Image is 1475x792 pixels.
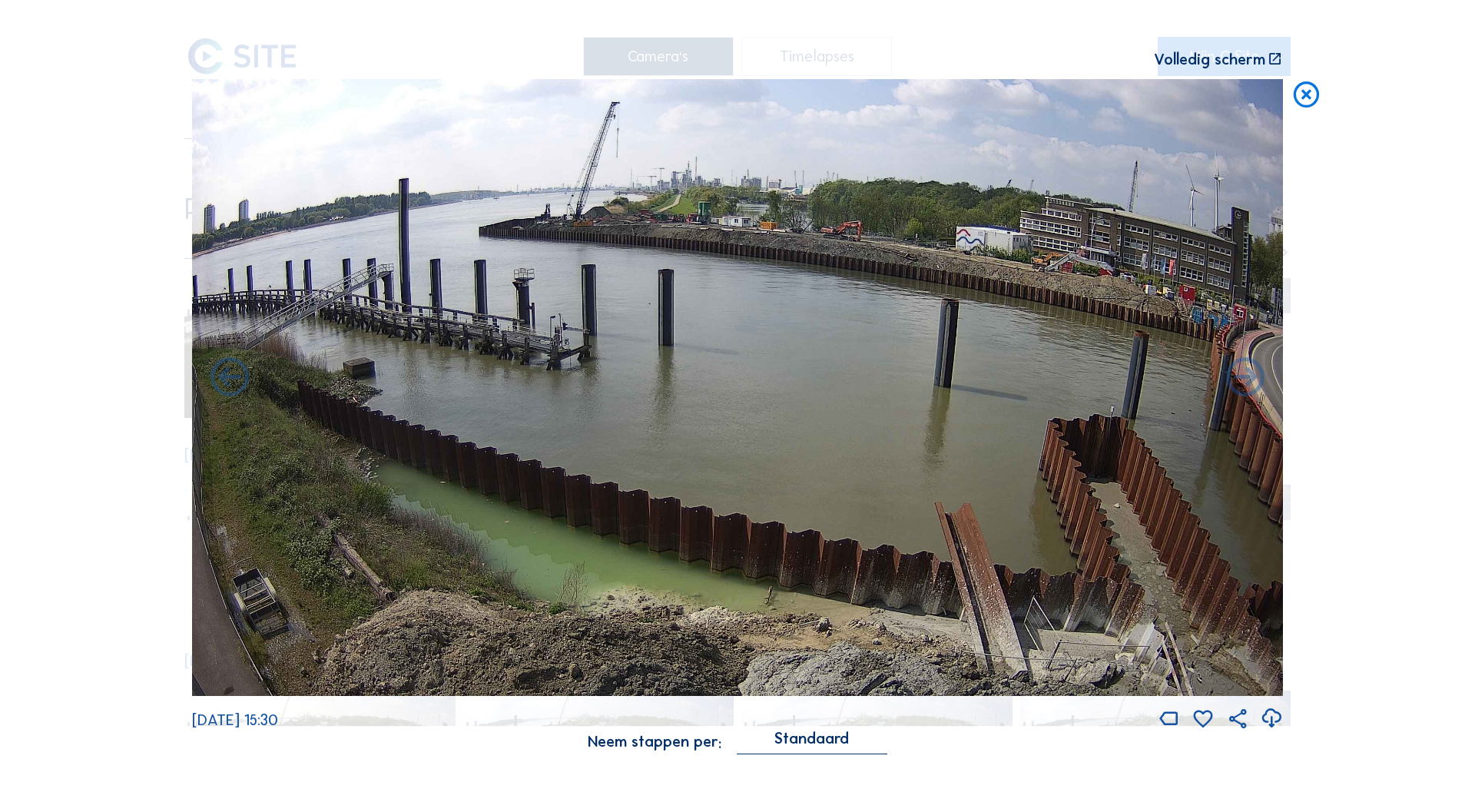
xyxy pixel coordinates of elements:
span: [DATE] 15:30 [192,711,278,729]
div: Standaard [774,731,849,745]
i: Forward [207,356,253,402]
img: Image [192,79,1283,696]
div: Neem stappen per: [588,734,721,749]
i: Back [1222,356,1268,402]
div: Volledig scherm [1154,51,1265,67]
div: Standaard [737,731,887,754]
